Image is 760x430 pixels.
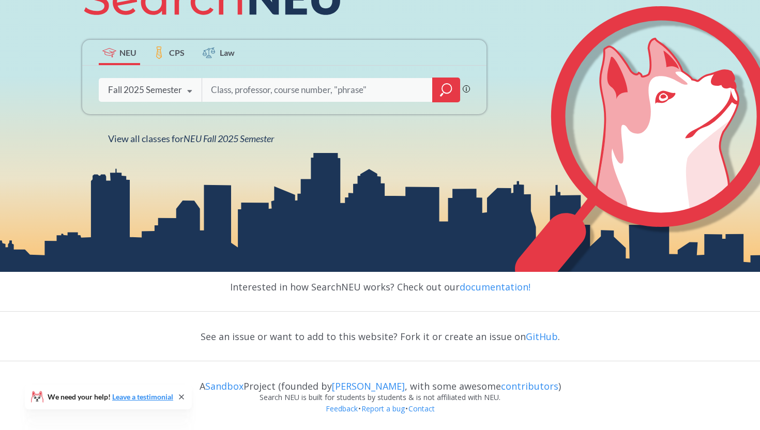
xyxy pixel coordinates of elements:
a: GitHub [526,330,558,343]
a: contributors [501,380,558,392]
div: Fall 2025 Semester [108,84,182,96]
div: magnifying glass [432,78,460,102]
span: CPS [169,47,185,58]
a: Contact [408,404,435,413]
a: Feedback [325,404,358,413]
a: [PERSON_NAME] [332,380,405,392]
input: Class, professor, course number, "phrase" [210,79,425,101]
svg: magnifying glass [440,83,452,97]
span: Law [220,47,235,58]
a: Sandbox [205,380,244,392]
a: Report a bug [361,404,405,413]
span: NEU Fall 2025 Semester [184,133,274,144]
a: documentation! [460,281,530,293]
span: NEU [119,47,136,58]
span: View all classes for [108,133,274,144]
